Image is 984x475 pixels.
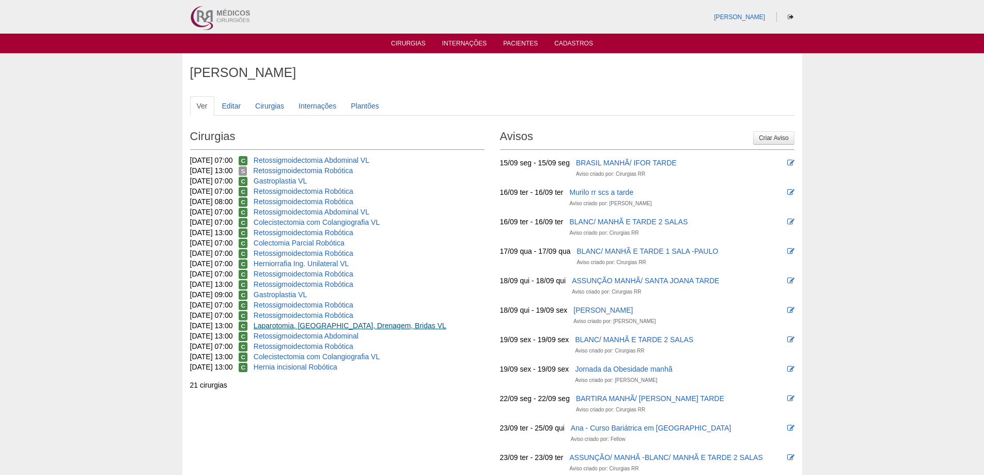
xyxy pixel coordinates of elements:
[573,316,655,327] div: Aviso criado por: [PERSON_NAME]
[254,311,353,319] a: Retossigmoidectomia Robótica
[190,290,233,299] span: [DATE] 09:00
[254,197,353,206] a: Retossigmoidectomia Robótica
[500,452,564,463] div: 23/09 ter - 23/09 ter
[190,239,233,247] span: [DATE] 07:00
[787,395,794,402] i: Editar
[500,364,569,374] div: 19/09 sex - 19/09 sex
[190,166,233,175] span: [DATE] 13:00
[248,96,291,116] a: Cirurgias
[190,353,233,361] span: [DATE] 13:00
[787,307,794,314] i: Editar
[239,290,247,300] span: Confirmada
[254,156,369,164] a: Retossigmoidectomia Abdominal VL
[554,40,593,50] a: Cadastros
[569,453,762,462] a: ASSUNÇÃO/ MANHÃ -BLANC/ MANHÃ E TARDE 2 SALAS
[576,394,724,403] a: BARTIRA MANHÃ/ [PERSON_NAME] TARDE
[254,228,353,237] a: Retossigmoidectomia Robótica
[576,159,677,167] a: BRASIL MANHÃ/ IFOR TARDE
[254,342,353,350] a: Retossigmoidectomia Robótica
[239,218,247,227] span: Confirmada
[500,334,569,345] div: 19/09 sex - 19/09 sex
[254,290,307,299] a: Gastroplastia VL
[190,363,233,371] span: [DATE] 13:00
[190,208,233,216] span: [DATE] 07:00
[572,287,641,297] div: Aviso criado por: Cirurgias RR
[569,198,651,209] div: Aviso criado por: [PERSON_NAME]
[190,321,233,330] span: [DATE] 13:00
[254,259,349,268] a: Herniorrafia Ing. Unilateral VL
[190,197,233,206] span: [DATE] 08:00
[239,239,247,248] span: Confirmada
[500,423,565,433] div: 23/09 ter - 25/09 qui
[254,363,337,371] a: Hernia incisional Robótica
[572,277,720,285] a: ASSUNÇÃO MANHÃ/ SANTA JOANA TARDE
[239,177,247,186] span: Confirmada
[714,13,765,21] a: [PERSON_NAME]
[190,249,233,257] span: [DATE] 07:00
[239,166,247,176] span: Suspensa
[391,40,426,50] a: Cirurgias
[190,280,233,288] span: [DATE] 13:00
[500,187,564,197] div: 16/09 ter - 16/09 ter
[573,306,633,314] a: [PERSON_NAME]
[239,363,247,372] span: Confirmada
[190,177,233,185] span: [DATE] 07:00
[190,156,233,164] span: [DATE] 07:00
[190,270,233,278] span: [DATE] 07:00
[190,218,233,226] span: [DATE] 07:00
[787,218,794,225] i: Editar
[254,270,353,278] a: Retossigmoidectomia Robótica
[190,380,485,390] div: 21 cirurgias
[576,169,645,179] div: Aviso criado por: Cirurgias RR
[787,189,794,196] i: Editar
[239,187,247,196] span: Confirmada
[500,305,568,315] div: 18/09 qui - 19/09 sex
[442,40,487,50] a: Internações
[253,166,353,175] a: Retossigmoidectomia Robótica
[500,126,794,150] h2: Avisos
[254,301,353,309] a: Retossigmoidectomia Robótica
[575,335,693,344] a: BLANC/ MANHÃ E TARDE 2 SALAS
[787,159,794,166] i: Editar
[575,346,644,356] div: Aviso criado por: Cirurgias RR
[500,217,564,227] div: 16/09 ter - 16/09 ter
[190,342,233,350] span: [DATE] 07:00
[787,424,794,432] i: Editar
[239,228,247,238] span: Confirmada
[787,248,794,255] i: Editar
[190,126,485,150] h2: Cirurgias
[787,336,794,343] i: Editar
[239,332,247,341] span: Confirmada
[753,131,794,145] a: Criar Aviso
[190,228,233,237] span: [DATE] 13:00
[575,365,672,373] a: Jornada da Obesidade manhã
[215,96,248,116] a: Editar
[239,270,247,279] span: Confirmada
[503,40,538,50] a: Pacientes
[500,275,566,286] div: 18/09 qui - 18/09 qui
[254,280,353,288] a: Retossigmoidectomia Robótica
[190,301,233,309] span: [DATE] 07:00
[254,239,345,247] a: Colectomia Parcial Robótica
[239,259,247,269] span: Confirmada
[239,280,247,289] span: Confirmada
[190,187,233,195] span: [DATE] 07:00
[254,353,380,361] a: Colecistectomia com Colangiografia VL
[254,208,369,216] a: Retossigmoidectomia Abdominal VL
[254,332,358,340] a: Retossigmoidectomia Abdominal
[254,218,380,226] a: Colecistectomia com Colangiografia VL
[190,96,214,116] a: Ver
[569,218,688,226] a: BLANC/ MANHÃ E TARDE 2 SALAS
[239,353,247,362] span: Confirmada
[239,156,247,165] span: Confirmada
[569,464,638,474] div: Aviso criado por: Cirurgias RR
[254,177,307,185] a: Gastroplastia VL
[190,259,233,268] span: [DATE] 07:00
[239,249,247,258] span: Confirmada
[569,228,638,238] div: Aviso criado por: Cirurgias RR
[239,301,247,310] span: Confirmada
[254,321,446,330] a: Laparotomia, [GEOGRAPHIC_DATA], Drenagem, Bridas VL
[292,96,343,116] a: Internações
[787,277,794,284] i: Editar
[344,96,385,116] a: Plantões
